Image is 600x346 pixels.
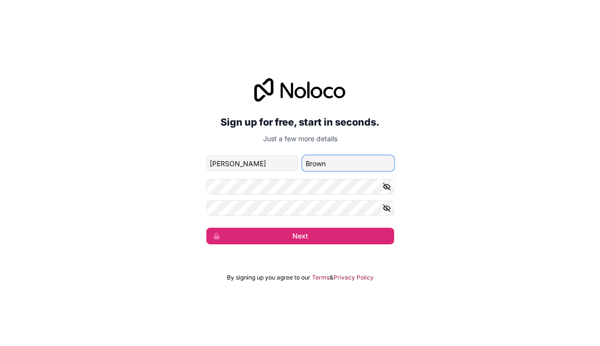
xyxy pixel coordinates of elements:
input: family-name [302,155,394,171]
input: Password [206,179,394,195]
input: Confirm password [206,200,394,216]
span: By signing up you agree to our [227,274,311,281]
h2: Sign up for free, start in seconds. [206,113,394,131]
span: & [330,274,333,281]
a: Privacy Policy [333,274,374,281]
button: Next [206,228,394,244]
input: given-name [206,155,298,171]
p: Just a few more details [206,134,394,144]
a: Terms [312,274,330,281]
